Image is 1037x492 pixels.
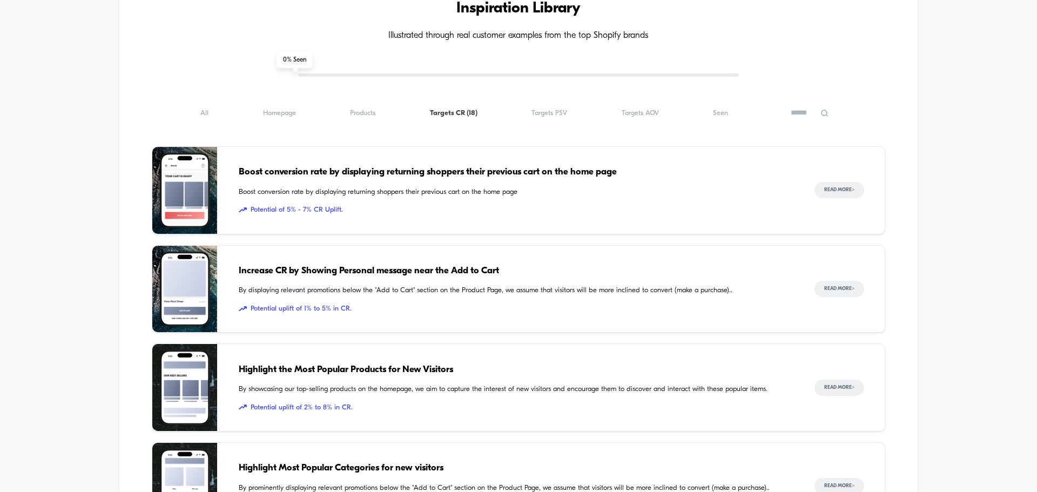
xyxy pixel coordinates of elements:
span: Potential uplift of 1% to 5% in CR. [239,304,793,314]
span: Boost conversion rate by displaying returning shoppers their previous cart on the home page [239,165,793,179]
span: Increase CR by Showing Personal message near the Add to Cart [239,264,793,278]
img: By showcasing our top-selling products on the homepage, we aim to capture the interest of new vis... [152,344,217,431]
span: Highlight the Most Popular Products for New Visitors [239,363,793,377]
span: By displaying relevant promotions below the "Add to Cart" section on the Product Page, we assume ... [239,285,793,296]
button: Read More> [814,380,864,396]
span: Potential of 5% - 7% CR Uplift. [239,205,793,215]
span: Targets AOV [622,109,659,117]
span: Potential uplift of 2% to 8% in CR. [239,402,793,413]
h4: Illustrated through real customer examples from the top Shopify brands [152,31,885,41]
span: Homepage [263,109,296,117]
img: Boost conversion rate by displaying returning shoppers their previous cart on the home page [152,147,217,234]
img: By displaying relevant promotions below the "Add to Cart" section on the Product Page, we assume ... [152,246,217,333]
span: 0 % Seen [277,52,313,68]
span: Highlight Most Popular Categories for new visitors [239,461,793,475]
span: Boost conversion rate by displaying returning shoppers their previous cart on the home page [239,187,793,198]
span: By showcasing our top-selling products on the homepage, we aim to capture the interest of new vis... [239,384,793,395]
button: Read More> [814,182,864,198]
span: Products [350,109,375,117]
span: Seen [713,109,728,117]
span: ( 18 ) [467,110,477,117]
span: Targets CR [430,109,477,117]
span: All [200,109,208,117]
button: Read More> [814,281,864,297]
span: Targets PSV [531,109,567,117]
